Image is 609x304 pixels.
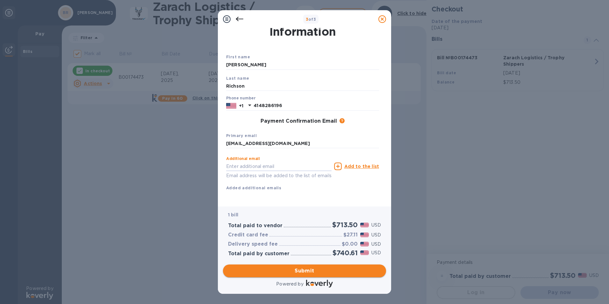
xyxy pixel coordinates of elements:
[333,249,358,257] h2: $740.61
[342,241,358,247] h3: $0.00
[360,233,369,237] img: USD
[306,17,308,22] span: 3
[228,267,381,275] span: Submit
[343,232,358,238] h3: $27.11
[306,17,316,22] b: of 3
[228,223,283,229] h3: Total paid to vendor
[254,101,379,111] input: Enter your phone number
[306,280,333,287] img: Logo
[228,241,278,247] h3: Delivery speed fee
[228,212,238,217] b: 1 bill
[371,250,381,256] p: USD
[226,11,379,38] h1: Payment Contact Information
[226,102,236,109] img: US
[226,133,257,138] b: Primary email
[226,157,260,161] label: Additional email
[276,281,303,287] p: Powered by
[360,242,369,246] img: USD
[228,232,268,238] h3: Credit card fee
[332,221,358,229] h2: $713.50
[371,241,381,248] p: USD
[226,97,255,100] label: Phone number
[226,54,250,59] b: First name
[371,222,381,228] p: USD
[239,103,243,109] p: +1
[226,60,379,70] input: Enter your first name
[226,162,332,171] input: Enter additional email
[223,264,386,277] button: Submit
[360,250,369,255] img: USD
[226,185,281,190] b: Added additional emails
[226,81,379,91] input: Enter your last name
[261,118,337,124] h3: Payment Confirmation Email
[226,76,249,81] b: Last name
[226,172,332,179] p: Email address will be added to the list of emails
[344,164,379,169] u: Add to the list
[371,232,381,238] p: USD
[360,223,369,227] img: USD
[226,139,379,148] input: Enter your primary name
[228,251,290,257] h3: Total paid by customer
